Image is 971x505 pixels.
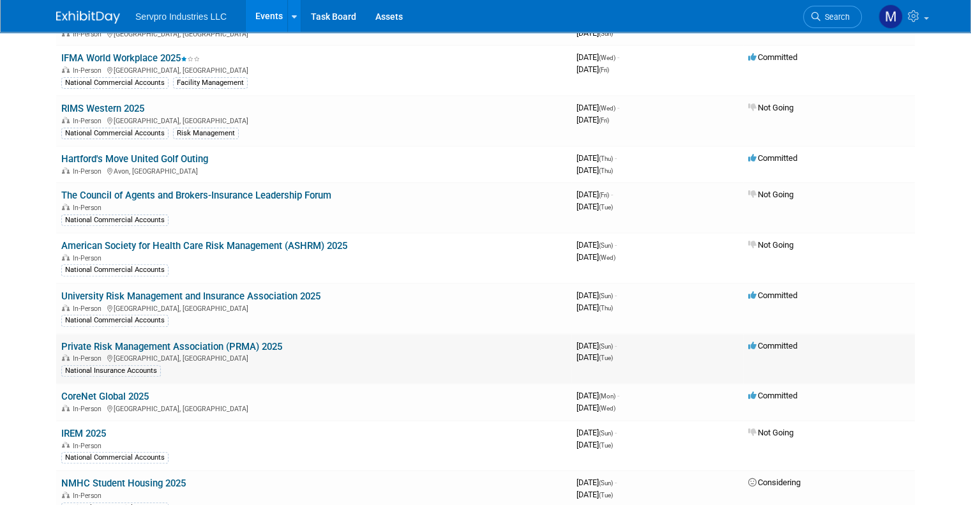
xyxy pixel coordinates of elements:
span: Committed [748,290,797,300]
span: [DATE] [576,240,617,250]
span: Search [820,12,850,22]
span: [DATE] [576,490,613,499]
span: [DATE] [576,64,609,74]
div: [GEOGRAPHIC_DATA], [GEOGRAPHIC_DATA] [61,352,566,363]
div: Facility Management [173,77,248,89]
span: [DATE] [576,341,617,350]
div: National Commercial Accounts [61,215,169,226]
span: In-Person [73,354,105,363]
span: [DATE] [576,303,613,312]
span: In-Person [73,305,105,313]
div: National Commercial Accounts [61,315,169,326]
span: (Tue) [599,492,613,499]
img: In-Person Event [62,405,70,411]
img: In-Person Event [62,492,70,498]
span: (Mon) [599,393,615,400]
span: [DATE] [576,478,617,487]
span: (Wed) [599,105,615,112]
span: Committed [748,341,797,350]
span: - [615,290,617,300]
span: [DATE] [576,115,609,124]
img: In-Person Event [62,442,70,448]
span: In-Person [73,117,105,125]
span: - [615,153,617,163]
span: In-Person [73,204,105,212]
span: - [615,478,617,487]
span: In-Person [73,405,105,413]
span: (Tue) [599,442,613,449]
a: Search [803,6,862,28]
span: (Sun) [599,292,613,299]
span: (Sun) [599,242,613,249]
div: [GEOGRAPHIC_DATA], [GEOGRAPHIC_DATA] [61,64,566,75]
span: [DATE] [576,352,613,362]
span: (Fri) [599,66,609,73]
span: In-Person [73,30,105,38]
span: [DATE] [576,403,615,412]
span: In-Person [73,66,105,75]
div: National Commercial Accounts [61,264,169,276]
span: In-Person [73,167,105,176]
a: The Council of Agents and Brokers-Insurance Leadership Forum [61,190,331,201]
img: In-Person Event [62,354,70,361]
span: (Wed) [599,254,615,261]
span: - [615,428,617,437]
a: Private Risk Management Association (PRMA) 2025 [61,341,282,352]
span: [DATE] [576,202,613,211]
span: - [617,391,619,400]
img: In-Person Event [62,204,70,210]
a: IREM 2025 [61,428,106,439]
div: Risk Management [173,128,239,139]
span: (Fri) [599,117,609,124]
a: NMHC Student Housing 2025 [61,478,186,489]
span: (Sun) [599,430,613,437]
span: (Sun) [599,343,613,350]
span: Not Going [748,190,794,199]
span: [DATE] [576,103,619,112]
div: Avon, [GEOGRAPHIC_DATA] [61,165,566,176]
span: Committed [748,391,797,400]
a: Hartford's Move United Golf Outing [61,153,208,165]
span: [DATE] [576,252,615,262]
a: CoreNet Global 2025 [61,391,149,402]
span: [DATE] [576,52,619,62]
img: In-Person Event [62,305,70,311]
span: - [615,341,617,350]
span: (Wed) [599,405,615,412]
span: Considering [748,478,801,487]
div: National Commercial Accounts [61,452,169,464]
span: [DATE] [576,165,613,175]
a: American Society for Health Care Risk Management (ASHRM) 2025 [61,240,347,252]
span: In-Person [73,442,105,450]
span: [DATE] [576,428,617,437]
span: (Thu) [599,155,613,162]
span: (Sun) [599,30,613,37]
span: [DATE] [576,290,617,300]
div: National Insurance Accounts [61,365,161,377]
span: [DATE] [576,391,619,400]
a: IFMA World Workplace 2025 [61,52,200,64]
img: In-Person Event [62,66,70,73]
span: [DATE] [576,28,613,38]
span: In-Person [73,492,105,500]
span: Not Going [748,428,794,437]
span: In-Person [73,254,105,262]
div: National Commercial Accounts [61,77,169,89]
span: - [615,240,617,250]
img: In-Person Event [62,254,70,260]
span: (Tue) [599,354,613,361]
span: [DATE] [576,153,617,163]
span: Committed [748,52,797,62]
span: - [617,52,619,62]
span: (Sun) [599,479,613,486]
span: (Thu) [599,167,613,174]
span: - [617,103,619,112]
div: [GEOGRAPHIC_DATA], [GEOGRAPHIC_DATA] [61,303,566,313]
div: [GEOGRAPHIC_DATA], [GEOGRAPHIC_DATA] [61,115,566,125]
img: ExhibitDay [56,11,120,24]
span: - [611,190,613,199]
span: (Fri) [599,192,609,199]
img: In-Person Event [62,167,70,174]
span: (Wed) [599,54,615,61]
span: Not Going [748,240,794,250]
